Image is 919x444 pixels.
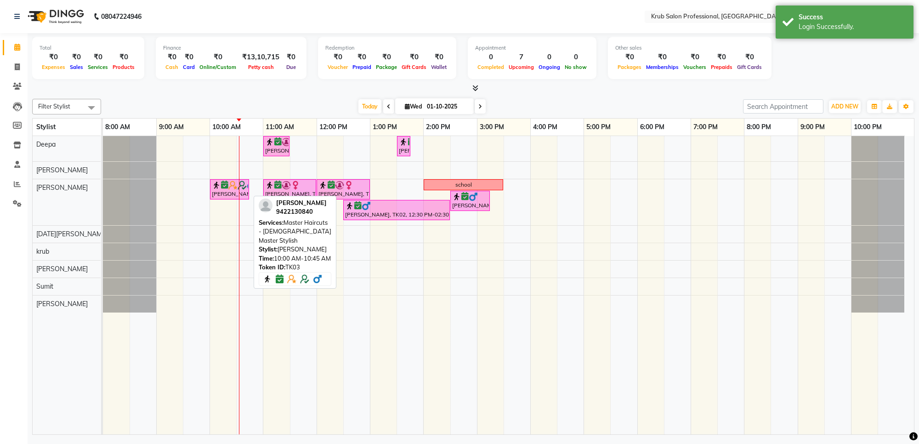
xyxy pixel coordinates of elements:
[531,120,560,134] a: 4:00 PM
[536,52,562,63] div: 0
[429,52,449,63] div: ₹0
[103,120,132,134] a: 8:00 AM
[259,245,278,253] span: Stylist:
[157,120,186,134] a: 9:00 AM
[36,183,88,192] span: [PERSON_NAME]
[317,120,350,134] a: 12:00 PM
[451,192,489,210] div: [PERSON_NAME], TK02, 02:30 PM-03:15 PM, Master Haircuts - [DEMOGRAPHIC_DATA] Master Stylish
[263,120,296,134] a: 11:00 AM
[475,44,589,52] div: Appointment
[197,64,238,70] span: Online/Custom
[399,64,429,70] span: Gift Cards
[259,263,331,272] div: TK03
[429,64,449,70] span: Wallet
[681,64,709,70] span: Vouchers
[101,4,142,29] b: 08047224946
[110,64,137,70] span: Products
[259,219,331,244] span: Master Haircuts - [DEMOGRAPHIC_DATA] Master Stylish
[562,64,589,70] span: No show
[709,64,735,70] span: Prepaids
[110,52,137,63] div: ₹0
[374,64,399,70] span: Package
[36,166,88,174] span: [PERSON_NAME]
[259,219,284,226] span: Services:
[23,4,86,29] img: logo
[36,247,49,256] span: krub
[264,137,289,155] div: [PERSON_NAME], TK01, 11:00 AM-11:30 AM, Waxing - Full Arms Regular
[276,199,327,206] span: [PERSON_NAME]
[829,100,861,113] button: ADD NEW
[284,64,298,70] span: Due
[325,64,350,70] span: Voucher
[398,137,409,155] div: [PERSON_NAME], TK01, 01:30 PM-01:45 PM, Threading - [DEMOGRAPHIC_DATA] Eyebrows
[615,44,764,52] div: Other sales
[798,120,827,134] a: 9:00 PM
[799,12,907,22] div: Success
[181,64,197,70] span: Card
[40,64,68,70] span: Expenses
[403,103,424,110] span: Wed
[424,100,470,114] input: 2025-10-01
[374,52,399,63] div: ₹0
[475,52,506,63] div: 0
[36,265,88,273] span: [PERSON_NAME]
[350,64,374,70] span: Prepaid
[536,64,562,70] span: Ongoing
[644,64,681,70] span: Memberships
[506,52,536,63] div: 7
[238,52,283,63] div: ₹13,10,715
[709,52,735,63] div: ₹0
[259,254,331,263] div: 10:00 AM-10:45 AM
[36,123,56,131] span: Stylist
[283,52,299,63] div: ₹0
[562,52,589,63] div: 0
[344,201,449,219] div: [PERSON_NAME], TK02, 12:30 PM-02:30 PM, Global Hair Colour Inoa - [DEMOGRAPHIC_DATA] Up to should...
[615,64,644,70] span: Packages
[85,64,110,70] span: Services
[399,52,429,63] div: ₹0
[38,102,70,110] span: Filter Stylist
[615,52,644,63] div: ₹0
[638,120,667,134] a: 6:00 PM
[455,181,472,189] div: school
[318,181,369,198] div: [PERSON_NAME], TK01, 12:00 PM-01:00 PM, Hair Colour & Chemical Services - [DEMOGRAPHIC_DATA] Touc...
[36,140,56,148] span: Deepa
[68,52,85,63] div: ₹0
[36,230,108,238] span: [DATE][PERSON_NAME]
[197,52,238,63] div: ₹0
[744,120,773,134] a: 8:00 PM
[644,52,681,63] div: ₹0
[259,255,274,262] span: Time:
[350,52,374,63] div: ₹0
[681,52,709,63] div: ₹0
[181,52,197,63] div: ₹0
[259,199,272,212] img: profile
[276,207,327,216] div: 9422130840
[40,52,68,63] div: ₹0
[85,52,110,63] div: ₹0
[851,120,884,134] a: 10:00 PM
[259,263,285,271] span: Token ID:
[259,245,331,254] div: [PERSON_NAME]
[210,120,243,134] a: 10:00 AM
[799,22,907,32] div: Login Successfully.
[691,120,720,134] a: 7:00 PM
[264,181,315,198] div: [PERSON_NAME], TK01, 11:00 AM-12:00 PM, Hair Colour & Chemical Services - [DEMOGRAPHIC_DATA] Touc...
[584,120,613,134] a: 5:00 PM
[163,44,299,52] div: Finance
[163,52,181,63] div: ₹0
[211,181,248,198] div: [PERSON_NAME], TK03, 10:00 AM-10:45 AM, Master Haircuts - [DEMOGRAPHIC_DATA] Master Stylish
[68,64,85,70] span: Sales
[370,120,399,134] a: 1:00 PM
[475,64,506,70] span: Completed
[424,120,453,134] a: 2:00 PM
[325,52,350,63] div: ₹0
[40,44,137,52] div: Total
[163,64,181,70] span: Cash
[831,103,858,110] span: ADD NEW
[506,64,536,70] span: Upcoming
[358,99,381,114] span: Today
[36,282,53,290] span: Sumit
[735,52,764,63] div: ₹0
[325,44,449,52] div: Redemption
